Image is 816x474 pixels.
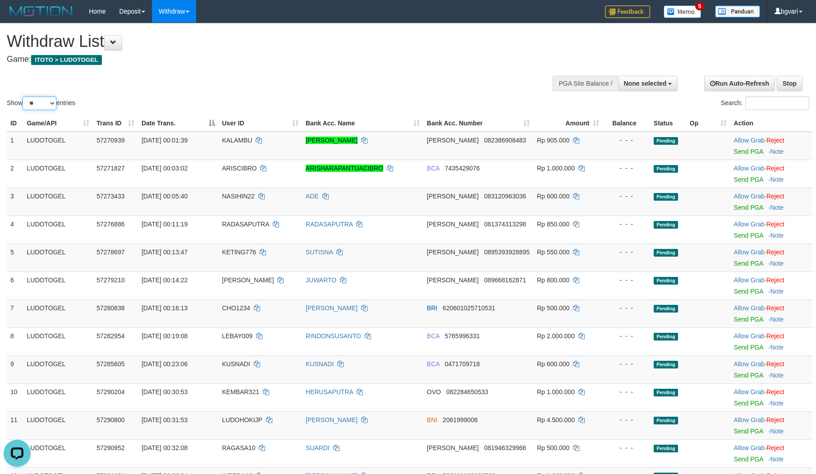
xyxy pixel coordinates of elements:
[730,115,812,132] th: Action
[222,332,252,340] span: LEBAY009
[222,360,250,368] span: KUSNADI
[23,383,93,411] td: LUDOTOGEL
[306,221,353,228] a: RADASAPUTRA
[606,136,646,145] div: - - -
[654,417,678,424] span: Pending
[770,344,784,351] a: Note
[222,165,257,172] span: ARISCIBRO
[484,249,530,256] span: Copy 0895393928895 to clipboard
[606,220,646,229] div: - - -
[96,165,124,172] span: 57271827
[484,276,526,284] span: Copy 089668162871 to clipboard
[537,165,575,172] span: Rp 1.000.000
[654,277,678,285] span: Pending
[606,164,646,173] div: - - -
[734,276,765,284] a: Allow Grab
[306,193,319,200] a: ADE
[427,416,437,423] span: BNI
[7,216,23,244] td: 4
[445,360,480,368] span: Copy 0471709718 to clipboard
[770,428,784,435] a: Note
[7,32,535,51] h1: Withdraw List
[138,115,219,132] th: Date Trans.: activate to sort column descending
[730,299,812,327] td: ·
[734,165,766,172] span: ·
[445,165,480,172] span: Copy 7435429076 to clipboard
[770,176,784,183] a: Note
[766,304,784,312] a: Reject
[306,388,353,396] a: HERUSAPUTRA
[443,304,495,312] span: Copy 620601025710531 to clipboard
[222,249,256,256] span: KETING776
[222,221,269,228] span: RADASAPUTRA
[7,97,75,110] label: Show entries
[704,76,775,91] a: Run Auto-Refresh
[142,444,188,451] span: [DATE] 00:32:08
[23,115,93,132] th: Game/API: activate to sort column ascending
[734,444,766,451] span: ·
[445,332,480,340] span: Copy 5765996331 to clipboard
[7,411,23,439] td: 11
[766,193,784,200] a: Reject
[730,188,812,216] td: ·
[770,204,784,211] a: Note
[222,388,259,396] span: KEMBAR321
[142,221,188,228] span: [DATE] 00:11:19
[446,388,488,396] span: Copy 082284650533 to clipboard
[734,344,763,351] a: Send PGA
[537,416,575,423] span: Rp 4.500.000
[537,193,569,200] span: Rp 600.000
[734,137,766,144] span: ·
[23,216,93,244] td: LUDOTOGEL
[734,428,763,435] a: Send PGA
[7,5,75,18] img: MOTION_logo.png
[777,76,802,91] a: Stop
[427,165,440,172] span: BCA
[734,176,763,183] a: Send PGA
[770,148,784,155] a: Note
[605,5,650,18] img: Feedback.jpg
[730,411,812,439] td: ·
[770,456,784,463] a: Note
[745,97,809,110] input: Search:
[96,137,124,144] span: 57270939
[427,360,440,368] span: BCA
[142,332,188,340] span: [DATE] 00:19:08
[484,221,526,228] span: Copy 081374313298 to clipboard
[770,400,784,407] a: Note
[219,115,303,132] th: User ID: activate to sort column ascending
[654,249,678,257] span: Pending
[23,439,93,467] td: LUDOTOGEL
[730,439,812,467] td: ·
[734,193,765,200] a: Allow Grab
[306,165,383,172] a: ARISHARAPANTUACIBRO
[7,55,535,64] h4: Game:
[766,444,784,451] a: Reject
[766,388,784,396] a: Reject
[654,137,678,145] span: Pending
[770,288,784,295] a: Note
[695,2,705,10] span: 5
[302,115,423,132] th: Bank Acc. Name: activate to sort column ascending
[423,115,533,132] th: Bank Acc. Number: activate to sort column ascending
[734,332,766,340] span: ·
[537,332,575,340] span: Rp 2.000.000
[734,316,763,323] a: Send PGA
[306,360,334,368] a: KUSNADI
[7,272,23,299] td: 6
[7,355,23,383] td: 9
[721,97,809,110] label: Search:
[770,260,784,267] a: Note
[142,165,188,172] span: [DATE] 00:03:02
[766,221,784,228] a: Reject
[624,80,667,87] span: None selected
[766,249,784,256] a: Reject
[537,444,569,451] span: Rp 500.000
[427,332,440,340] span: BCA
[96,416,124,423] span: 57290800
[443,416,478,423] span: Copy 2061999006 to clipboard
[734,400,763,407] a: Send PGA
[734,444,765,451] a: Allow Grab
[654,165,678,173] span: Pending
[142,304,188,312] span: [DATE] 00:16:13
